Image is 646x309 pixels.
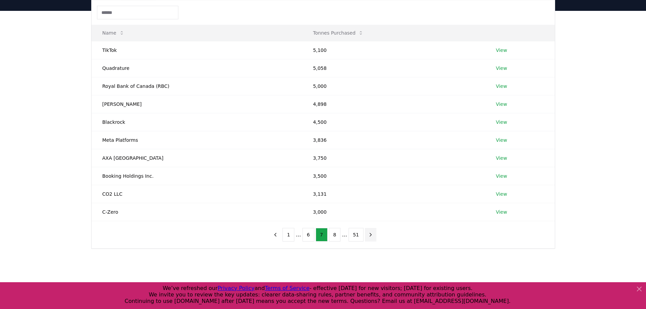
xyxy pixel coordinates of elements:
a: View [496,173,507,179]
button: Tonnes Purchased [308,26,369,40]
td: Royal Bank of Canada (RBC) [92,77,302,95]
button: 51 [349,228,364,242]
a: View [496,65,507,72]
a: View [496,209,507,215]
a: View [496,83,507,90]
button: 1 [282,228,294,242]
button: 6 [302,228,314,242]
td: 3,836 [302,131,485,149]
td: CO2 LLC [92,185,302,203]
td: 3,750 [302,149,485,167]
a: View [496,101,507,108]
li: ... [296,231,301,239]
td: 5,000 [302,77,485,95]
a: View [496,119,507,125]
td: 4,500 [302,113,485,131]
a: View [496,47,507,54]
button: Name [97,26,130,40]
td: Booking Holdings Inc. [92,167,302,185]
td: 4,898 [302,95,485,113]
td: 5,100 [302,41,485,59]
li: ... [342,231,347,239]
button: previous page [270,228,281,242]
button: 8 [329,228,341,242]
td: C-Zero [92,203,302,221]
td: Meta Platforms [92,131,302,149]
td: TikTok [92,41,302,59]
button: next page [365,228,376,242]
a: View [496,137,507,143]
button: 7 [316,228,328,242]
td: 3,131 [302,185,485,203]
a: View [496,155,507,161]
td: 3,000 [302,203,485,221]
td: [PERSON_NAME] [92,95,302,113]
a: View [496,191,507,197]
td: 3,500 [302,167,485,185]
td: AXA [GEOGRAPHIC_DATA] [92,149,302,167]
td: Quadrature [92,59,302,77]
td: Blackrock [92,113,302,131]
td: 5,058 [302,59,485,77]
